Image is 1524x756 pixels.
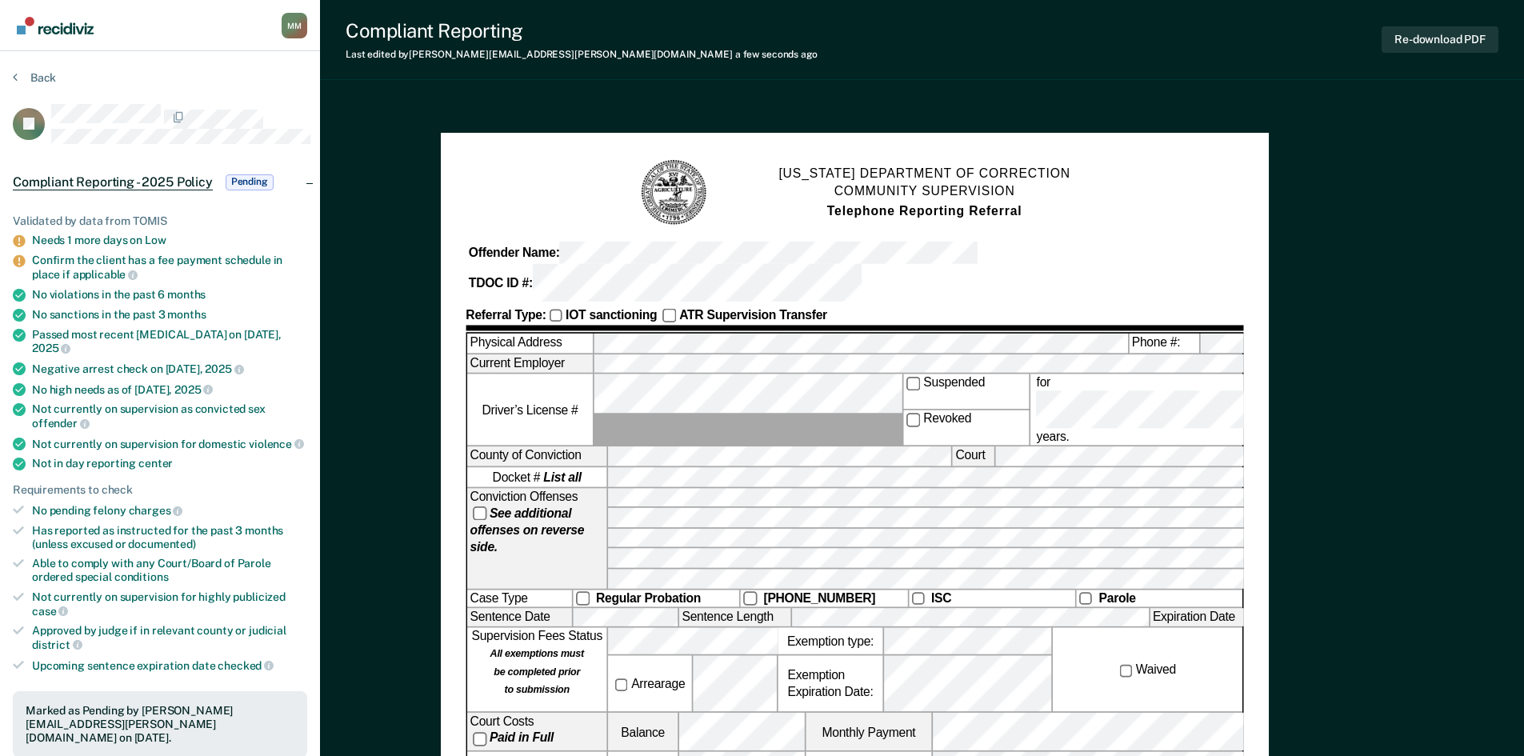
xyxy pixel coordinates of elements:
div: Negative arrest check on [DATE], [32,362,307,376]
div: Marked as Pending by [PERSON_NAME][EMAIL_ADDRESS][PERSON_NAME][DOMAIN_NAME] on [DATE]. [26,704,294,744]
button: Profile dropdown button [282,13,307,38]
div: Last edited by [PERSON_NAME][EMAIL_ADDRESS][PERSON_NAME][DOMAIN_NAME] [346,49,818,60]
button: Back [13,70,56,85]
div: Not currently on supervision as convicted sex [32,402,307,430]
strong: ATR Supervision Transfer [679,308,827,322]
span: documented) [128,538,195,550]
div: Validated by data from TOMIS [13,214,307,228]
div: Upcoming sentence expiration date [32,658,307,673]
span: Compliant Reporting - 2025 Policy [13,174,213,190]
div: Not in day reporting [32,457,307,470]
label: Monthly Payment [806,713,931,750]
div: No violations in the past 6 [32,288,307,302]
div: Passed most recent [MEDICAL_DATA] on [DATE], [32,328,307,355]
label: Current Employer [467,354,593,374]
input: for years. [1036,391,1365,429]
div: No high needs as of [DATE], [32,382,307,397]
strong: [PHONE_NUMBER] [763,591,875,605]
label: Court [953,447,994,466]
span: conditions [114,570,169,583]
div: Needs 1 more days on Low [32,234,307,247]
span: 2025 [205,362,243,375]
label: Waived [1116,662,1178,678]
label: Arrearage [611,675,687,692]
div: Not currently on supervision for domestic [32,437,307,451]
span: a few seconds ago [735,49,818,60]
label: Suspended [904,374,1030,410]
div: Not currently on supervision for highly publicized [32,590,307,618]
strong: IOT sanctioning [566,308,657,322]
h1: [US_STATE] DEPARTMENT OF CORRECTION COMMUNITY SUPERVISION [778,165,1070,222]
img: Recidiviz [17,17,94,34]
div: Able to comply with any Court/Board of Parole ordered special [32,557,307,584]
div: Has reported as instructed for the past 3 months (unless excused or [32,524,307,551]
div: Compliant Reporting [346,19,818,42]
strong: List all [543,470,581,483]
input: IOT sanctioning [549,309,562,322]
span: case [32,605,68,618]
strong: Referral Type: [466,308,546,322]
div: No pending felony [32,503,307,518]
div: Exemption Expiration Date: [778,656,882,712]
span: Docket # [492,469,581,486]
input: ATR Supervision Transfer [662,309,676,322]
div: No sanctions in the past 3 [32,308,307,322]
strong: See additional offenses on reverse side. [470,506,584,553]
strong: Offender Name: [468,246,559,259]
input: Suspended [906,377,920,390]
span: center [138,457,173,470]
span: charges [129,504,183,517]
span: months [167,288,206,301]
div: Conviction Offenses [467,488,606,588]
div: Approved by judge if in relevant county or judicial [32,624,307,651]
div: Requirements to check [13,483,307,497]
label: Sentence Length [678,608,790,627]
span: checked [218,659,274,672]
input: [PHONE_NUMBER] [743,592,757,606]
span: 2025 [32,342,70,354]
input: Waived [1119,664,1133,678]
input: Regular Probation [576,592,590,606]
strong: Regular Probation [595,591,700,605]
label: County of Conviction [467,447,606,466]
div: M M [282,13,307,38]
label: Driver’s License # [467,374,593,446]
div: Supervision Fees Status [467,628,606,712]
span: offender [32,417,90,430]
input: Revoked [906,414,920,427]
label: Expiration Date [1150,608,1247,627]
label: Exemption type: [778,628,882,654]
input: Paid in Full [473,732,486,746]
strong: Telephone Reporting Referral [826,204,1022,218]
div: Confirm the client has a fee payment schedule in place if applicable [32,254,307,281]
span: 2025 [174,383,213,396]
strong: All exemptions must be completed prior to submission [490,647,583,696]
strong: Paid in Full [489,731,553,745]
label: Sentence Date [467,608,572,627]
label: Balance [608,713,678,750]
label: Revoked [904,411,1030,446]
span: months [167,308,206,321]
button: Re-download PDF [1382,26,1498,53]
div: Court Costs [467,713,606,750]
span: Pending [226,174,274,190]
strong: ISC [930,591,950,605]
strong: TDOC ID #: [468,275,532,289]
input: ISC [911,592,925,606]
strong: Parole [1098,591,1135,605]
img: TN Seal [639,158,709,228]
input: See additional offenses on reverse side. [473,507,486,521]
label: Phone #: [1129,334,1198,353]
div: Case Type [467,590,572,606]
input: Parole [1078,592,1092,606]
label: for years. [1034,374,1368,446]
input: Arrearage [614,678,628,691]
label: Physical Address [467,334,593,353]
span: district [32,638,82,651]
span: violence [249,438,304,450]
